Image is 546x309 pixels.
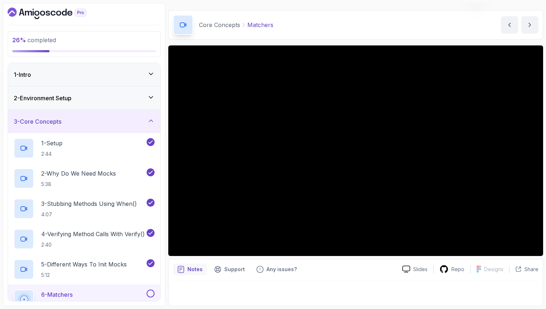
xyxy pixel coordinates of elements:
[521,16,538,34] button: next content
[41,260,127,269] p: 5 - Different Ways To Init Mocks
[8,110,160,133] button: 3-Core Concepts
[41,241,145,248] p: 2:40
[41,272,127,279] p: 5:12
[14,199,155,219] button: 3-Stubbing Methods Using When()4:07
[14,259,155,279] button: 5-Different Ways To Init Mocks5:12
[266,266,297,273] p: Any issues?
[12,36,26,44] span: 26 %
[41,290,73,299] p: 6 - Matchers
[252,264,301,275] button: Feedback button
[41,199,137,208] p: 3 - Stubbing Methods Using When()
[41,181,116,188] p: 5:38
[509,266,538,273] button: Share
[484,266,503,273] p: Designs
[14,138,155,158] button: 1-Setup2:44
[8,63,160,86] button: 1-Intro
[41,169,116,178] p: 2 - Why Do We Need Mocks
[14,94,71,102] h3: 2 - Environment Setup
[413,266,428,273] p: Slides
[14,168,155,189] button: 2-Why Do We Need Mocks5:38
[168,45,543,256] iframe: 6 - Matchers
[14,70,31,79] h3: 1 - Intro
[524,266,538,273] p: Share
[173,264,207,275] button: notes button
[8,87,160,110] button: 2-Environment Setup
[451,266,464,273] p: Repo
[199,21,240,29] p: Core Concepts
[187,266,203,273] p: Notes
[14,229,155,249] button: 4-Verifying Method Calls With Verify()2:40
[8,8,103,19] a: Dashboard
[12,36,56,44] span: completed
[41,211,137,218] p: 4:07
[210,264,249,275] button: Support button
[396,265,433,273] a: Slides
[247,21,273,29] p: Matchers
[41,230,145,238] p: 4 - Verifying Method Calls With Verify()
[41,150,62,158] p: 2:44
[434,265,470,274] a: Repo
[501,16,518,34] button: previous content
[224,266,245,273] p: Support
[14,117,61,126] h3: 3 - Core Concepts
[41,139,62,147] p: 1 - Setup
